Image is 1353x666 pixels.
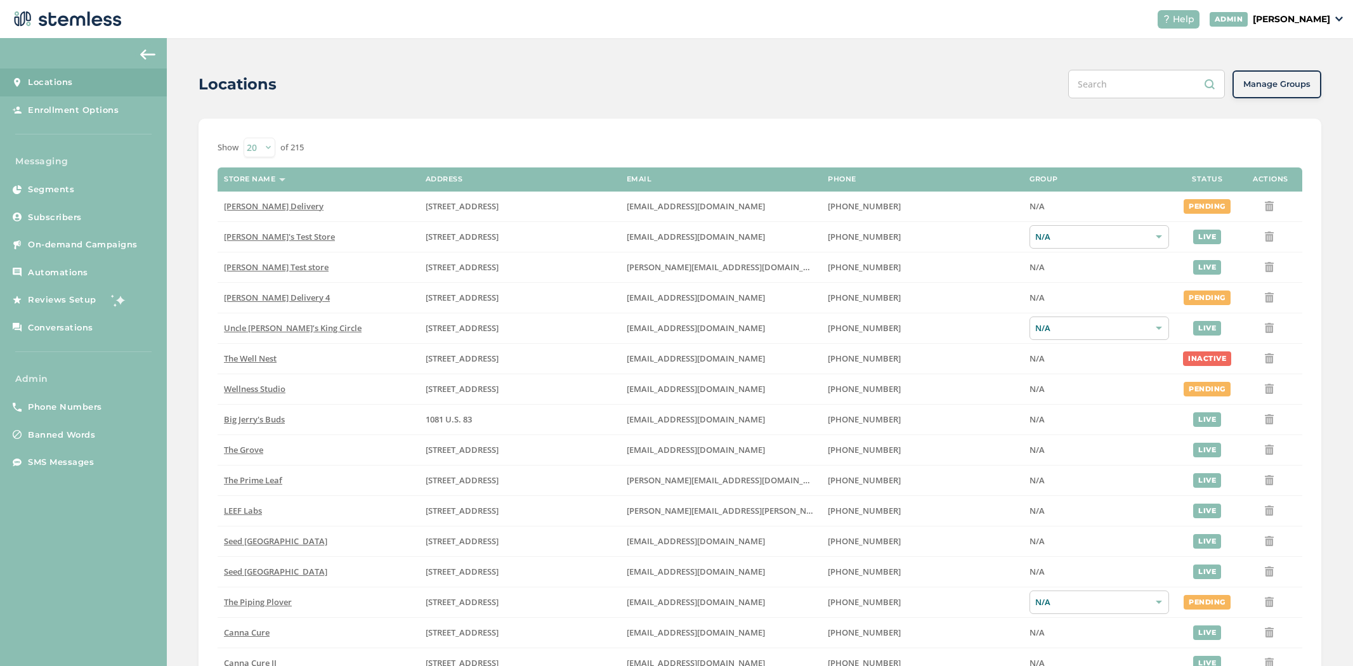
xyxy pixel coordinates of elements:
span: Automations [28,266,88,279]
input: Search [1068,70,1225,98]
span: Phone Numbers [28,401,102,414]
img: logo-dark-0685b13c.svg [10,6,122,32]
img: icon-help-white-03924b79.svg [1163,15,1170,23]
h2: Locations [199,73,277,96]
span: Manage Groups [1243,78,1311,91]
span: Enrollment Options [28,104,119,117]
img: icon_down-arrow-small-66adaf34.svg [1335,16,1343,22]
img: glitter-stars-b7820f95.gif [106,287,131,313]
button: Manage Groups [1232,70,1321,98]
span: Subscribers [28,211,82,224]
span: Conversations [28,322,93,334]
p: [PERSON_NAME] [1253,13,1330,26]
img: icon-arrow-back-accent-c549486e.svg [140,49,155,60]
span: SMS Messages [28,456,94,469]
span: Locations [28,76,73,89]
span: Banned Words [28,429,95,441]
span: On-demand Campaigns [28,238,138,251]
span: Segments [28,183,74,196]
span: Help [1173,13,1194,26]
div: ADMIN [1210,12,1248,27]
iframe: Chat Widget [1290,605,1353,666]
span: Reviews Setup [28,294,96,306]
